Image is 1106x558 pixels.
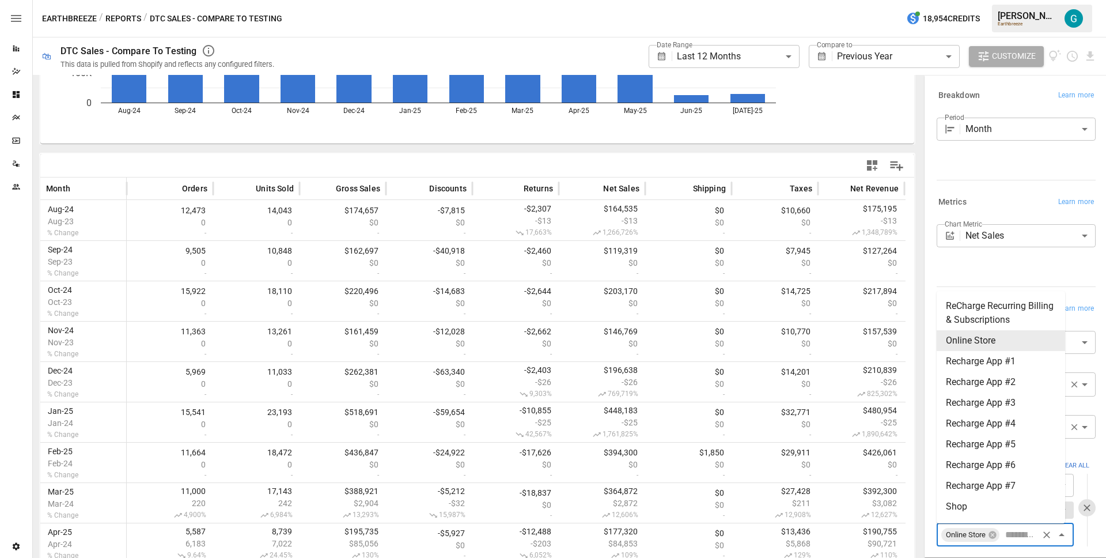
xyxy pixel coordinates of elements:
[305,218,380,227] span: $0
[143,12,147,26] div: /
[737,311,812,316] span: -
[46,378,80,387] span: Dec-23
[824,378,899,387] span: -$26
[651,311,726,316] span: -
[132,339,207,348] span: 0
[524,183,553,194] span: Returns
[824,390,899,399] span: 825,302%
[132,299,207,308] span: 0
[132,460,207,469] span: 0
[219,270,294,276] span: -
[937,413,1065,434] li: Recharge App #4
[232,107,252,115] text: Oct-24
[132,420,207,429] span: 0
[99,12,103,26] div: /
[392,420,467,429] span: $0
[456,107,477,115] text: Feb-25
[219,258,294,267] span: 0
[392,311,467,316] span: -
[256,183,294,194] span: Units Sold
[651,258,726,267] span: $0
[132,246,207,255] span: 9,505
[651,270,726,276] span: -
[132,432,207,438] span: -
[938,196,967,209] h6: Metrics
[565,448,639,457] span: $394,300
[392,379,467,389] span: $0
[824,472,899,478] span: -
[305,286,380,296] span: $220,496
[651,432,726,438] span: -
[824,311,899,316] span: -
[945,112,964,122] label: Period
[833,180,849,197] button: Sort
[565,430,639,439] span: 1,761,825%
[824,351,899,357] span: -
[965,118,1096,141] div: Month
[565,246,639,255] span: $119,319
[305,420,380,429] span: $0
[478,216,553,225] span: -$13
[998,10,1058,21] div: [PERSON_NAME]
[478,430,553,439] span: 42,567%
[565,204,639,213] span: $164,535
[824,327,899,336] span: $157,539
[305,299,380,308] span: $0
[132,258,207,267] span: 0
[565,460,639,469] span: $0
[219,327,294,336] span: 13,261
[219,391,294,397] span: -
[46,459,80,468] span: Feb-24
[1039,527,1055,543] button: Clear
[165,180,181,197] button: Sort
[412,180,428,197] button: Sort
[392,218,467,227] span: $0
[305,487,380,496] span: $388,921
[319,180,335,197] button: Sort
[651,391,726,397] span: -
[565,258,639,267] span: $0
[132,327,207,336] span: 11,363
[175,107,196,115] text: Sep-24
[478,472,553,478] span: -
[937,434,1065,455] li: Recharge App #5
[392,230,467,236] span: -
[824,430,899,439] span: 1,890,642%
[737,391,812,397] span: -
[824,365,899,375] span: $210,839
[132,270,207,276] span: -
[392,258,467,267] span: $0
[565,378,639,387] span: -$26
[941,528,999,542] div: Online Store
[737,339,812,348] span: $0
[651,420,726,429] span: $0
[969,46,1044,67] button: Customize
[305,206,380,215] span: $174,657
[737,218,812,227] span: $0
[71,180,88,197] button: Sort
[992,49,1036,63] span: Customize
[132,367,207,376] span: 5,969
[565,487,639,496] span: $364,872
[219,230,294,236] span: -
[737,408,812,417] span: $32,771
[46,447,80,456] span: Feb-25
[1066,50,1079,63] button: Schedule report
[937,476,1065,496] li: Recharge App #7
[305,408,380,417] span: $518,691
[392,327,467,336] span: -$12,028
[651,230,726,236] span: -
[105,12,141,26] button: Reports
[824,406,899,415] span: $480,954
[182,183,207,194] span: Orders
[219,351,294,357] span: -
[392,448,467,457] span: -$24,922
[824,258,899,267] span: $0
[938,89,980,102] h6: Breakdown
[737,299,812,308] span: $0
[737,270,812,276] span: -
[219,460,294,469] span: 0
[392,286,467,296] span: -$14,683
[937,496,1065,517] li: Shop
[737,487,812,496] span: $27,428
